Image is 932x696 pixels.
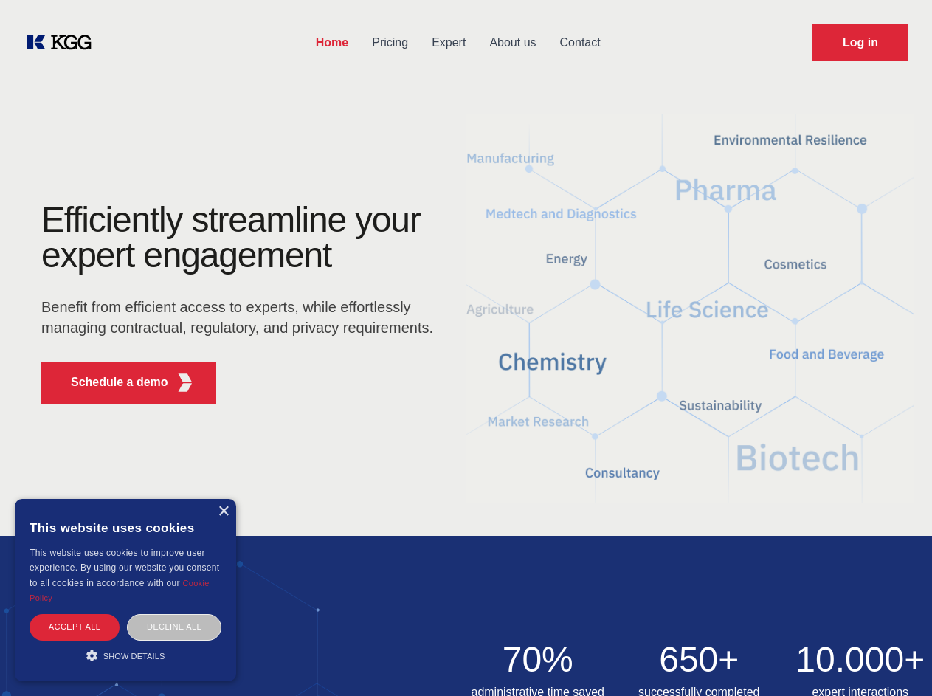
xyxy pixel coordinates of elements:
span: Show details [103,652,165,661]
a: Expert [420,24,477,62]
div: This website uses cookies [30,510,221,545]
span: This website uses cookies to improve user experience. By using our website you consent to all coo... [30,548,219,588]
img: KGG Fifth Element RED [466,96,915,521]
h1: Efficiently streamline your expert engagement [41,202,443,273]
a: Cookie Policy [30,579,210,602]
div: Show details [30,648,221,663]
a: Contact [548,24,612,62]
h2: 70% [466,642,610,678]
p: Schedule a demo [71,373,168,391]
iframe: Chat Widget [858,625,932,696]
a: KOL Knowledge Platform: Talk to Key External Experts (KEE) [24,31,103,55]
img: KGG Fifth Element RED [176,373,194,392]
p: Benefit from efficient access to experts, while effortlessly managing contractual, regulatory, an... [41,297,443,338]
a: Home [304,24,360,62]
div: Accept all [30,614,120,640]
a: Request Demo [812,24,908,61]
div: Close [218,506,229,517]
h2: 650+ [627,642,771,678]
div: Decline all [127,614,221,640]
a: About us [477,24,548,62]
a: Pricing [360,24,420,62]
button: Schedule a demoKGG Fifth Element RED [41,362,216,404]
